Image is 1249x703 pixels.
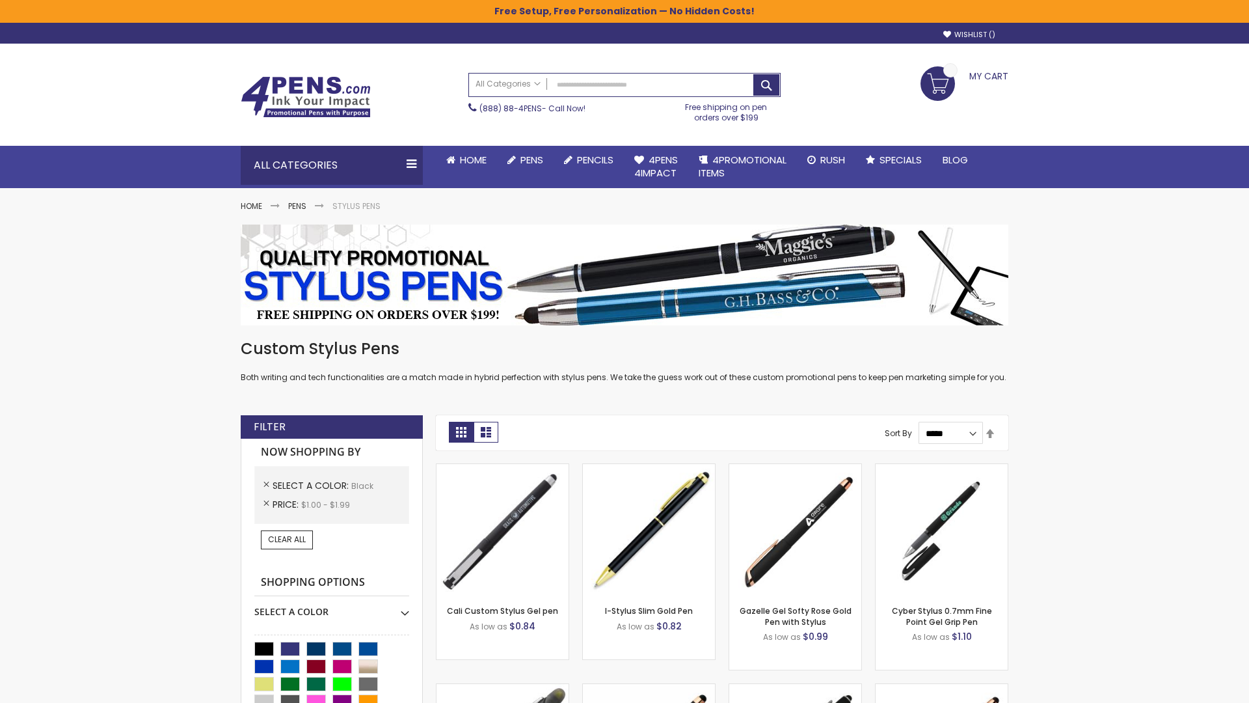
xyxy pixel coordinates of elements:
[763,631,801,642] span: As low as
[617,621,654,632] span: As low as
[932,146,978,174] a: Blog
[254,596,409,618] div: Select A Color
[943,30,995,40] a: Wishlist
[460,153,487,167] span: Home
[351,480,373,491] span: Black
[634,153,678,180] span: 4Pens 4impact
[885,428,912,439] label: Sort By
[583,464,715,596] img: I-Stylus Slim Gold-Black
[254,439,409,466] strong: Now Shopping by
[509,620,535,633] span: $0.84
[912,631,950,642] span: As low as
[729,464,861,596] img: Gazelle Gel Softy Rose Gold Pen with Stylus-Black
[241,146,423,185] div: All Categories
[520,153,543,167] span: Pens
[876,463,1008,475] a: Cyber Stylus 0.7mm Fine Point Gel Grip Pen-Black
[803,630,828,643] span: $0.99
[447,605,558,616] a: Cali Custom Stylus Gel pen
[241,200,262,212] a: Home
[892,605,992,627] a: Cyber Stylus 0.7mm Fine Point Gel Grip Pen
[241,76,371,118] img: 4Pens Custom Pens and Promotional Products
[449,422,474,443] strong: Grid
[497,146,554,174] a: Pens
[577,153,613,167] span: Pencils
[301,499,350,510] span: $1.00 - $1.99
[332,200,381,212] strong: Stylus Pens
[624,146,688,188] a: 4Pens4impact
[656,620,682,633] span: $0.82
[288,200,306,212] a: Pens
[241,338,1008,383] div: Both writing and tech functionalities are a match made in hybrid perfection with stylus pens. We ...
[876,683,1008,695] a: Gazelle Gel Softy Rose Gold Pen with Stylus - ColorJet-Black
[241,338,1008,359] h1: Custom Stylus Pens
[436,146,497,174] a: Home
[469,74,547,95] a: All Categories
[820,153,845,167] span: Rush
[268,534,306,545] span: Clear All
[943,153,968,167] span: Blog
[740,605,852,627] a: Gazelle Gel Softy Rose Gold Pen with Stylus
[729,463,861,475] a: Gazelle Gel Softy Rose Gold Pen with Stylus-Black
[273,479,351,492] span: Select A Color
[273,498,301,511] span: Price
[261,531,313,549] a: Clear All
[470,621,507,632] span: As low as
[605,605,693,616] a: I-Stylus Slim Gold Pen
[436,463,569,475] a: Cali Custom Stylus Gel pen-Black
[880,153,922,167] span: Specials
[952,630,972,643] span: $1.10
[479,103,542,114] a: (888) 88-4PENS
[876,464,1008,596] img: Cyber Stylus 0.7mm Fine Point Gel Grip Pen-Black
[436,683,569,695] a: Souvenir® Jalan Highlighter Stylus Pen Combo-Black
[254,569,409,597] strong: Shopping Options
[479,103,585,114] span: - Call Now!
[476,79,541,89] span: All Categories
[254,420,286,434] strong: Filter
[729,683,861,695] a: Custom Soft Touch® Metal Pens with Stylus-Black
[699,153,786,180] span: 4PROMOTIONAL ITEMS
[688,146,797,188] a: 4PROMOTIONALITEMS
[241,225,1008,325] img: Stylus Pens
[583,683,715,695] a: Islander Softy Rose Gold Gel Pen with Stylus-Black
[855,146,932,174] a: Specials
[797,146,855,174] a: Rush
[672,97,781,123] div: Free shipping on pen orders over $199
[554,146,624,174] a: Pencils
[436,464,569,596] img: Cali Custom Stylus Gel pen-Black
[583,463,715,475] a: I-Stylus Slim Gold-Black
